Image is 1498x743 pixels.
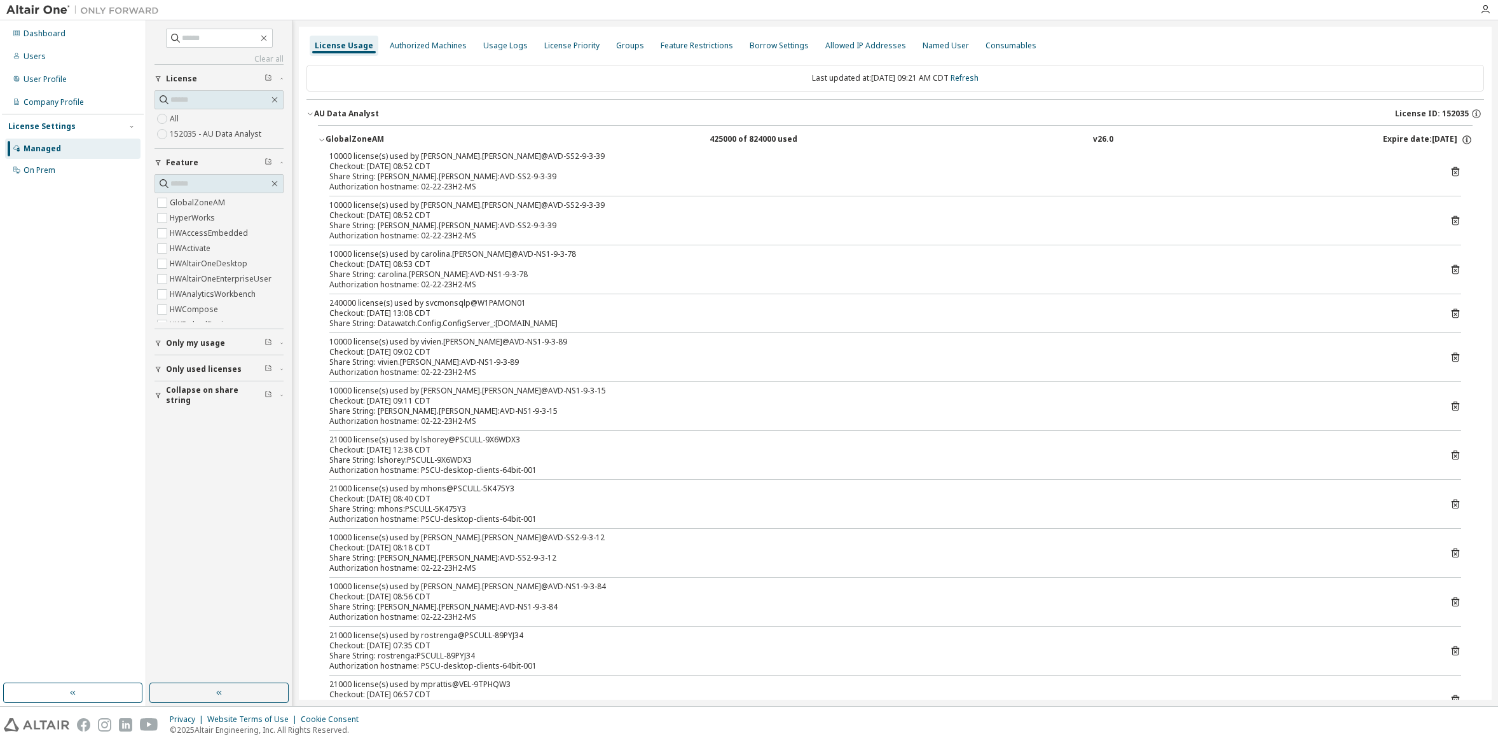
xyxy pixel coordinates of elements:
div: User Profile [24,74,67,85]
div: Checkout: [DATE] 08:56 CDT [329,592,1431,602]
div: Share String: Datawatch.Config.ConfigServer_:[DOMAIN_NAME] [329,318,1431,329]
label: HWEmbedBasic [170,317,230,332]
button: Only my usage [155,329,284,357]
div: License Settings [8,121,76,132]
img: Altair One [6,4,165,17]
div: 425000 of 824000 used [710,134,824,146]
div: Users [24,51,46,62]
div: Website Terms of Use [207,714,301,725]
img: youtube.svg [140,718,158,732]
div: Checkout: [DATE] 09:02 CDT [329,347,1431,357]
div: Checkout: [DATE] 12:38 CDT [329,445,1431,455]
div: Dashboard [24,29,65,39]
div: 10000 license(s) used by [PERSON_NAME].[PERSON_NAME]@AVD-NS1-9-3-15 [329,386,1431,396]
span: Clear filter [265,390,272,400]
div: 10000 license(s) used by carolina.[PERSON_NAME]@AVD-NS1-9-3-78 [329,249,1431,259]
div: GlobalZoneAM [326,134,440,146]
div: Share String: lshorey:PSCULL-9X6WDX3 [329,455,1431,465]
div: Authorization hostname: 02-22-23H2-MS [329,416,1431,426]
div: 10000 license(s) used by [PERSON_NAME].[PERSON_NAME]@AVD-SS2-9-3-39 [329,200,1431,210]
div: Groups [616,41,644,51]
span: Feature [166,158,198,168]
div: v26.0 [1093,134,1113,146]
div: Share String: [PERSON_NAME].[PERSON_NAME]:AVD-SS2-9-3-39 [329,172,1431,182]
div: Authorization hostname: 02-22-23H2-MS [329,563,1431,573]
div: License Usage [315,41,373,51]
button: AU Data AnalystLicense ID: 152035 [306,100,1484,128]
span: Clear filter [265,338,272,348]
a: Clear all [155,54,284,64]
div: Share String: carolina.[PERSON_NAME]:AVD-NS1-9-3-78 [329,269,1431,280]
div: 21000 license(s) used by rostrenga@PSCULL-89PYJ34 [329,631,1431,641]
span: Clear filter [265,74,272,84]
div: License Priority [544,41,600,51]
div: Checkout: [DATE] 08:52 CDT [329,210,1431,221]
div: Authorization hostname: 02-22-23H2-MS [329,612,1431,622]
div: Checkout: [DATE] 08:40 CDT [329,494,1431,504]
div: Checkout: [DATE] 09:11 CDT [329,396,1431,406]
div: Consumables [986,41,1036,51]
div: Checkout: [DATE] 07:35 CDT [329,641,1431,651]
button: GlobalZoneAM425000 of 824000 usedv26.0Expire date:[DATE] [318,126,1473,154]
span: Clear filter [265,158,272,168]
img: altair_logo.svg [4,718,69,732]
div: Last updated at: [DATE] 09:21 AM CDT [306,65,1484,92]
div: Checkout: [DATE] 08:52 CDT [329,161,1431,172]
span: License [166,74,197,84]
div: Share String: [PERSON_NAME].[PERSON_NAME]:AVD-SS2-9-3-12 [329,553,1431,563]
label: GlobalZoneAM [170,195,228,210]
div: 21000 license(s) used by mprattis@VEL-9TPHQW3 [329,679,1431,690]
div: Authorization hostname: 02-22-23H2-MS [329,231,1431,241]
div: Authorization hostname: PSCU-desktop-clients-64bit-001 [329,465,1431,475]
a: Refresh [951,72,979,83]
div: Share String: [PERSON_NAME].[PERSON_NAME]:AVD-NS1-9-3-84 [329,602,1431,612]
div: Share String: vivien.[PERSON_NAME]:AVD-NS1-9-3-89 [329,357,1431,367]
span: Collapse on share string [166,385,265,406]
button: License [155,65,284,93]
div: Share String: mhons:PSCULL-5K475Y3 [329,504,1431,514]
button: Only used licenses [155,355,284,383]
div: Authorization hostname: PSCU-desktop-clients-64bit-001 [329,661,1431,671]
div: Company Profile [24,97,84,107]
div: Privacy [170,714,207,725]
div: Authorization hostname: 02-22-23H2-MS [329,182,1431,192]
label: HWCompose [170,302,221,317]
div: On Prem [24,165,55,175]
label: HWActivate [170,241,213,256]
div: 10000 license(s) used by [PERSON_NAME].[PERSON_NAME]@AVD-SS2-9-3-12 [329,533,1431,543]
label: 152035 - AU Data Analyst [170,126,264,142]
div: Share String: [PERSON_NAME].[PERSON_NAME]:AVD-NS1-9-3-15 [329,406,1431,416]
div: Authorization hostname: 02-22-23H2-MS [329,367,1431,378]
label: HWAnalyticsWorkbench [170,287,258,302]
div: 10000 license(s) used by [PERSON_NAME].[PERSON_NAME]@AVD-SS2-9-3-39 [329,151,1431,161]
div: Feature Restrictions [661,41,733,51]
div: Named User [923,41,969,51]
span: Only used licenses [166,364,242,374]
div: Checkout: [DATE] 13:08 CDT [329,308,1431,318]
div: AU Data Analyst [314,109,379,119]
div: Checkout: [DATE] 08:53 CDT [329,259,1431,269]
div: Expire date: [DATE] [1383,134,1473,146]
span: Clear filter [265,364,272,374]
div: 240000 license(s) used by svcmonsqlp@W1PAMON01 [329,298,1431,308]
div: 10000 license(s) used by [PERSON_NAME].[PERSON_NAME]@AVD-NS1-9-3-84 [329,582,1431,592]
div: Authorization hostname: 02-22-23H2-MS [329,280,1431,290]
button: Feature [155,149,284,177]
label: All [170,111,181,126]
div: Usage Logs [483,41,528,51]
div: Checkout: [DATE] 06:57 CDT [329,690,1431,700]
div: Allowed IP Addresses [825,41,906,51]
div: Managed [24,144,61,154]
p: © 2025 Altair Engineering, Inc. All Rights Reserved. [170,725,366,735]
div: Share String: rostrenga:PSCULL-89PYJ34 [329,651,1431,661]
div: 21000 license(s) used by lshorey@PSCULL-9X6WDX3 [329,435,1431,445]
span: License ID: 152035 [1395,109,1469,119]
div: Authorized Machines [390,41,467,51]
label: HWAltairOneDesktop [170,256,250,271]
div: Checkout: [DATE] 08:18 CDT [329,543,1431,553]
img: facebook.svg [77,718,90,732]
div: Borrow Settings [750,41,809,51]
label: HWAltairOneEnterpriseUser [170,271,274,287]
span: Only my usage [166,338,225,348]
img: linkedin.svg [119,718,132,732]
